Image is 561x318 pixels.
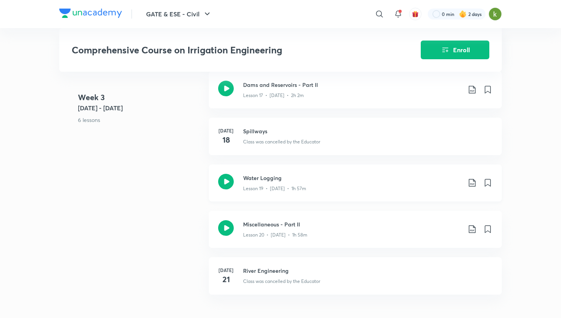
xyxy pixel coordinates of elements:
img: Piyush raj [489,7,502,21]
p: Lesson 20 • [DATE] • 1h 58m [243,231,307,238]
a: Dams and Reservoirs - Part IILesson 17 • [DATE] • 2h 2m [209,71,502,118]
a: [DATE]18SpillwaysClass was cancelled by the Educator [209,118,502,164]
h5: [DATE] - [DATE] [78,103,203,113]
img: streak [459,10,467,18]
h3: Water Logging [243,174,461,182]
a: Water LoggingLesson 19 • [DATE] • 1h 57m [209,164,502,211]
p: Lesson 19 • [DATE] • 1h 57m [243,185,306,192]
p: Lesson 17 • [DATE] • 2h 2m [243,92,304,99]
h3: Spillways [243,127,492,135]
img: avatar [412,11,419,18]
h3: River Engineering [243,267,492,275]
h6: [DATE] [218,127,234,134]
img: Company Logo [59,9,122,18]
p: 6 lessons [78,116,203,124]
button: Enroll [421,41,489,59]
a: Company Logo [59,9,122,20]
a: Miscellaneous - Part IILesson 20 • [DATE] • 1h 58m [209,211,502,257]
h4: Week 3 [78,92,203,103]
button: avatar [409,8,422,20]
button: GATE & ESE - Civil [141,6,217,22]
h3: Dams and Reservoirs - Part II [243,81,461,89]
h3: Miscellaneous - Part II [243,220,461,228]
p: Class was cancelled by the Educator [243,278,320,285]
a: [DATE]21River EngineeringClass was cancelled by the Educator [209,257,502,304]
h3: Comprehensive Course on Irrigation Engineering [72,44,377,56]
h4: 21 [218,274,234,285]
p: Class was cancelled by the Educator [243,138,320,145]
h4: 18 [218,134,234,146]
h6: [DATE] [218,267,234,274]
